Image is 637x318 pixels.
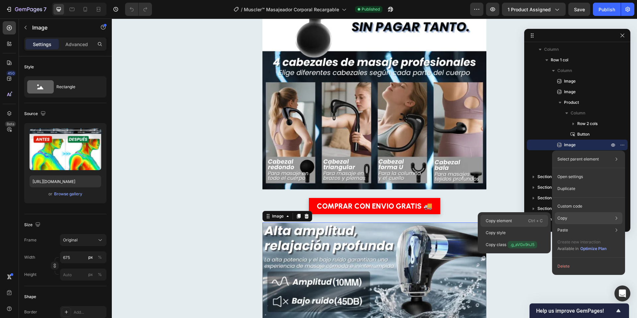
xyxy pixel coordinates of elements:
div: Style [24,64,34,70]
button: 1 product assigned [502,3,566,16]
div: Size [24,221,42,229]
span: Section 6 [537,184,555,191]
span: Image [564,142,576,148]
input: px% [60,251,106,263]
div: Open Intercom Messenger [614,286,630,301]
div: Publish [599,6,615,13]
div: % [98,254,102,260]
span: Image [564,78,576,85]
p: Select parent element [557,156,599,162]
div: px [88,272,93,278]
button: % [87,253,95,261]
button: % [87,271,95,279]
span: Section 7 [537,195,555,201]
div: Rectangle [56,79,97,95]
div: Image [159,195,173,201]
p: Custom code [557,203,582,209]
span: Muscler™ Masajeador Corporal Recargable [244,6,339,13]
span: Save [574,7,585,12]
p: Copy [557,215,567,221]
span: Image [564,89,576,95]
p: Paste [557,227,568,233]
span: Published [362,6,380,12]
p: Settings [33,41,51,48]
button: Show survey - Help us improve GemPages! [536,307,622,315]
p: Copy element [486,218,512,224]
div: px [88,254,93,260]
div: Border [24,309,37,315]
button: px [96,271,104,279]
p: 7 [43,5,46,13]
p: Advanced [65,41,88,48]
div: % [98,272,102,278]
span: Help us improve GemPages! [536,308,614,314]
button: Original [60,234,106,246]
p: Open settings [557,174,583,180]
img: preview-image [30,128,101,170]
p: Copy class [486,241,537,248]
label: Width [24,254,35,260]
span: Column [544,46,559,53]
iframe: Design area [112,19,637,318]
div: Undo/Redo [125,3,152,16]
span: / [241,6,243,13]
button: px [96,253,104,261]
span: Row 1 col [551,57,568,63]
span: Section 8 [537,205,555,212]
p: Copy style [486,230,506,236]
button: <p>COMPRAR CON ENVIO GRATIS 🚚</p> [197,179,328,196]
input: px% [60,269,106,281]
button: Save [568,3,590,16]
p: Create new interaction [557,239,607,245]
p: COMPRAR CON ENVIO GRATIS 🚚 [205,182,320,193]
button: Browse gallery [54,191,83,197]
span: Original [63,237,78,243]
div: Source [24,109,47,118]
p: Ctrl + C [528,218,543,224]
button: Publish [593,3,621,16]
p: Image [32,24,89,32]
div: Add... [74,309,105,315]
div: Browse gallery [54,191,82,197]
span: 1 product assigned [508,6,551,13]
span: Button [577,131,590,138]
div: 450 [6,71,16,76]
label: Frame [24,237,36,243]
span: Column [557,67,572,74]
span: or [48,190,52,198]
span: Column [571,110,585,116]
div: Beta [5,121,16,127]
button: Optimize Plan [580,245,607,252]
button: 7 [3,3,49,16]
label: Height [24,272,36,278]
span: Row 2 cols [577,120,598,127]
div: Shape [24,294,36,300]
span: Available in [557,246,579,251]
button: Delete [555,260,622,272]
span: .g_aVGx9nJ5 [508,241,537,248]
input: https://example.com/image.jpg [30,175,101,187]
span: Section 5 [537,173,555,180]
div: Optimize Plan [580,246,606,252]
p: Duplicate [557,186,575,192]
span: Product [564,99,579,106]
